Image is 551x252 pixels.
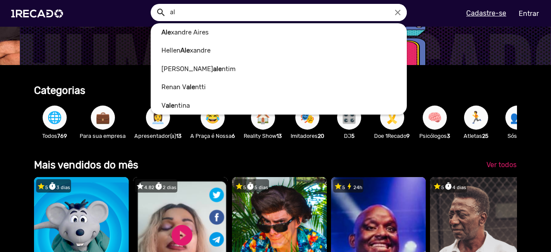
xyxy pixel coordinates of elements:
a: V ntina [151,96,407,115]
a: [PERSON_NAME] ntim [151,60,407,78]
a: xandre Aires [151,23,407,42]
b: Ale [180,47,190,54]
b: Ale [161,28,171,36]
a: Hellen xandre [151,41,407,60]
button: Example home icon [153,4,168,19]
b: ale [213,65,222,73]
a: Renan V ntti [151,78,407,96]
b: ale [166,102,174,109]
mat-icon: Example home icon [156,7,166,18]
input: Pesquisar... [164,4,407,21]
i: close [393,8,402,17]
b: ale [186,83,195,91]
